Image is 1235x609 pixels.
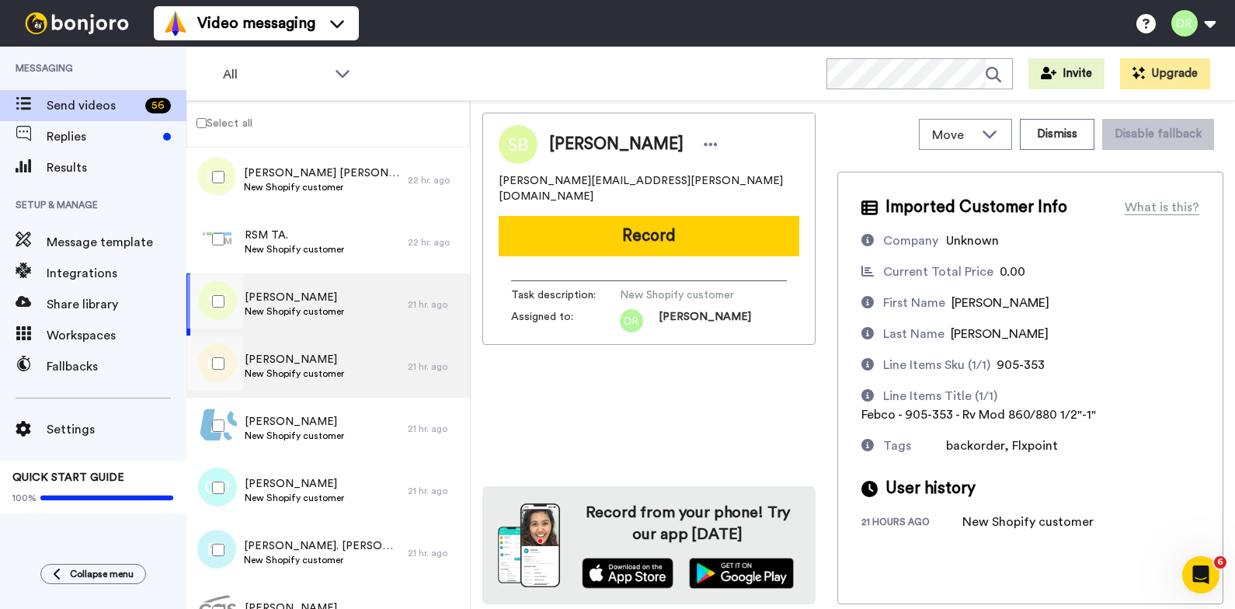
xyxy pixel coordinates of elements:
span: Results [47,158,186,177]
span: Task description : [511,287,620,303]
span: New Shopify customer [245,367,344,380]
div: Tags [883,437,911,455]
span: [PERSON_NAME]. [PERSON_NAME] [244,538,400,554]
span: [PERSON_NAME] [245,414,344,430]
div: 22 hr. ago [408,236,462,249]
span: Workspaces [47,326,186,345]
span: RSM TA. [245,228,344,243]
div: What is this? [1125,198,1199,217]
span: Imported Customer Info [885,196,1067,219]
div: Current Total Price [883,263,993,281]
span: 100% [12,492,37,504]
div: 21 hr. ago [408,547,462,559]
button: Upgrade [1120,58,1210,89]
img: appstore [582,558,674,589]
span: New Shopify customer [620,287,767,303]
span: Integrations [47,264,186,283]
span: 905-353 [997,359,1045,371]
img: Image of Suzanne Bauman [499,125,537,164]
button: Invite [1028,58,1105,89]
img: download [498,503,560,587]
label: Select all [187,113,252,132]
div: New Shopify customer [962,513,1094,531]
div: 56 [145,98,171,113]
span: Collapse menu [70,568,134,580]
span: [PERSON_NAME] [549,133,684,156]
span: User history [885,477,976,500]
button: Collapse menu [40,564,146,584]
span: [PERSON_NAME] [245,290,344,305]
div: 21 hr. ago [408,423,462,435]
span: Send videos [47,96,139,115]
span: [PERSON_NAME] [245,476,344,492]
img: playstore [689,558,794,589]
div: Last Name [883,325,945,343]
span: Share library [47,295,186,314]
span: [PERSON_NAME] [245,352,344,367]
span: Assigned to: [511,309,620,332]
span: [PERSON_NAME] [951,297,1049,309]
input: Select all [197,118,207,128]
span: QUICK START GUIDE [12,472,124,483]
span: 0.00 [1000,266,1025,278]
div: 21 hours ago [861,516,962,531]
button: Disable fallback [1102,119,1214,150]
img: vm-color.svg [163,11,188,36]
span: Move [932,126,974,144]
span: [PERSON_NAME][EMAIL_ADDRESS][PERSON_NAME][DOMAIN_NAME] [499,173,799,204]
span: New Shopify customer [245,430,344,442]
span: [PERSON_NAME] [PERSON_NAME] [244,165,400,181]
img: dr.png [620,309,643,332]
div: First Name [883,294,945,312]
span: Settings [47,420,186,439]
div: Line Items Title (1/1) [883,387,997,405]
div: 22 hr. ago [408,174,462,186]
span: Message template [47,233,186,252]
span: Febco - 905-353 - Rv Mod 860/880 1/2"-1" [861,409,1096,421]
span: New Shopify customer [245,492,344,504]
div: Line Items Sku (1/1) [883,356,990,374]
span: backorder, Flxpoint [946,440,1058,452]
iframe: Intercom live chat [1182,556,1219,593]
span: New Shopify customer [244,554,400,566]
div: 21 hr. ago [408,298,462,311]
span: New Shopify customer [245,305,344,318]
span: Video messaging [197,12,315,34]
span: Replies [47,127,157,146]
button: Record [499,216,799,256]
img: bj-logo-header-white.svg [19,12,135,34]
span: [PERSON_NAME] [659,309,751,332]
h4: Record from your phone! Try our app [DATE] [576,502,800,545]
span: New Shopify customer [245,243,344,256]
span: [PERSON_NAME] [951,328,1049,340]
span: All [223,65,327,84]
span: Fallbacks [47,357,186,376]
div: 21 hr. ago [408,485,462,497]
div: Company [883,231,938,250]
span: Unknown [946,235,999,247]
button: Dismiss [1020,119,1094,150]
span: New Shopify customer [244,181,400,193]
div: 21 hr. ago [408,360,462,373]
span: 6 [1214,556,1226,569]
